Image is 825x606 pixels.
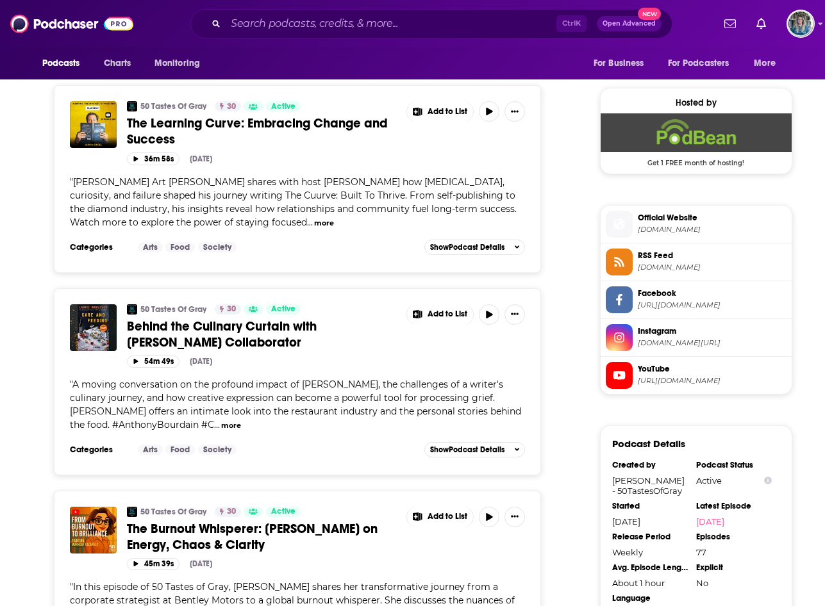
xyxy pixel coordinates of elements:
[606,249,787,275] a: RSS Feed[DOMAIN_NAME]
[787,10,815,38] img: User Profile
[638,225,787,234] span: icu50TastesOf.podbean.com
[154,54,200,72] span: Monitoring
[70,379,521,430] span: A moving conversation on the profound impact of [PERSON_NAME], the challenges of a writer's culin...
[638,376,787,386] span: https://www.youtube.com/@50tastesofgray
[307,217,313,228] span: ...
[96,51,139,76] a: Charts
[430,445,504,454] span: Show Podcast Details
[190,9,672,38] div: Search podcasts, credits, & more...
[612,501,688,511] div: Started
[597,16,662,31] button: Open AdvancedNew
[764,476,772,486] button: Show Info
[70,176,517,228] span: "
[70,304,117,351] a: Behind the Culinary Curtain with Anthony Bourdain's Collaborator
[428,107,467,117] span: Add to List
[612,475,688,496] div: [PERSON_NAME] - 50TastesOfGray
[556,15,587,32] span: Ctrl K
[638,212,787,224] span: Official Website
[612,547,688,557] div: Weekly
[33,51,97,76] button: open menu
[638,8,661,20] span: New
[127,304,137,315] img: 50 Tastes Of Gray
[606,211,787,238] a: Official Website[DOMAIN_NAME]
[127,101,137,111] img: 50 Tastes Of Gray
[638,250,787,261] span: RSS Feed
[696,532,772,542] div: Episodes
[214,419,220,430] span: ...
[601,113,792,166] a: Podbean Deal: Get 1 FREE month of hosting!
[271,505,296,518] span: Active
[227,101,236,113] span: 30
[612,532,688,542] div: Release Period
[127,318,397,350] a: Behind the Culinary Curtain with [PERSON_NAME] Collaborator
[146,51,217,76] button: open menu
[190,559,212,568] div: [DATE]
[70,445,128,455] h3: Categories
[696,516,772,527] a: [DATE]
[719,13,741,35] a: Show notifications dropdown
[696,501,772,511] div: Latest Episode
[127,521,397,553] a: The Burnout Whisperer: [PERSON_NAME] on Energy, Chaos & Clarity
[127,356,179,368] button: 54m 49s
[601,97,792,108] div: Hosted by
[70,507,117,553] img: The Burnout Whisperer: Angela Hodgson on Energy, Chaos & Clarity
[198,445,237,455] a: Society
[424,240,526,255] button: ShowPodcast Details
[140,101,206,111] a: 50 Tastes Of Gray
[70,101,117,148] img: The Learning Curve: Embracing Change and Success
[668,54,729,72] span: For Podcasters
[127,521,378,553] span: The Burnout Whisperer: [PERSON_NAME] on Energy, Chaos & Clarity
[612,516,688,527] div: [DATE]
[70,379,521,430] span: "
[127,115,388,147] span: The Learning Curve: Embracing Change and Success
[138,445,163,455] a: Arts
[127,152,179,165] button: 36m 58s
[227,303,236,316] span: 30
[612,438,685,450] h3: Podcast Details
[606,286,787,313] a: Facebook[URL][DOMAIN_NAME]
[504,101,525,122] button: Show More Button
[504,507,525,527] button: Show More Button
[612,593,688,603] div: Language
[165,242,195,252] a: Food
[198,242,237,252] a: Society
[612,578,688,588] div: About 1 hour
[638,338,787,348] span: instagram.com/50TastesOfGray
[215,507,241,517] a: 30
[127,507,137,517] img: 50 Tastes Of Gray
[227,505,236,518] span: 30
[696,562,772,573] div: Explicit
[585,51,660,76] button: open menu
[215,101,241,111] a: 30
[226,13,556,34] input: Search podcasts, credits, & more...
[266,101,301,111] a: Active
[140,304,206,315] a: 50 Tastes Of Gray
[190,154,212,163] div: [DATE]
[696,475,772,486] div: Active
[428,309,467,319] span: Add to List
[754,54,776,72] span: More
[407,304,474,325] button: Show More Button
[696,547,772,557] div: 77
[606,362,787,389] a: YouTube[URL][DOMAIN_NAME]
[751,13,771,35] a: Show notifications dropdown
[10,12,133,36] a: Podchaser - Follow, Share and Rate Podcasts
[266,304,301,315] a: Active
[430,243,504,252] span: Show Podcast Details
[221,420,241,431] button: more
[407,507,474,527] button: Show More Button
[190,357,212,366] div: [DATE]
[601,152,792,167] span: Get 1 FREE month of hosting!
[612,460,688,470] div: Created by
[428,512,467,521] span: Add to List
[638,300,787,310] span: https://www.facebook.com/50TastesOfGrayPodcast
[696,578,772,588] div: No
[127,115,397,147] a: The Learning Curve: Embracing Change and Success
[70,242,128,252] h3: Categories
[696,460,772,470] div: Podcast Status
[104,54,131,72] span: Charts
